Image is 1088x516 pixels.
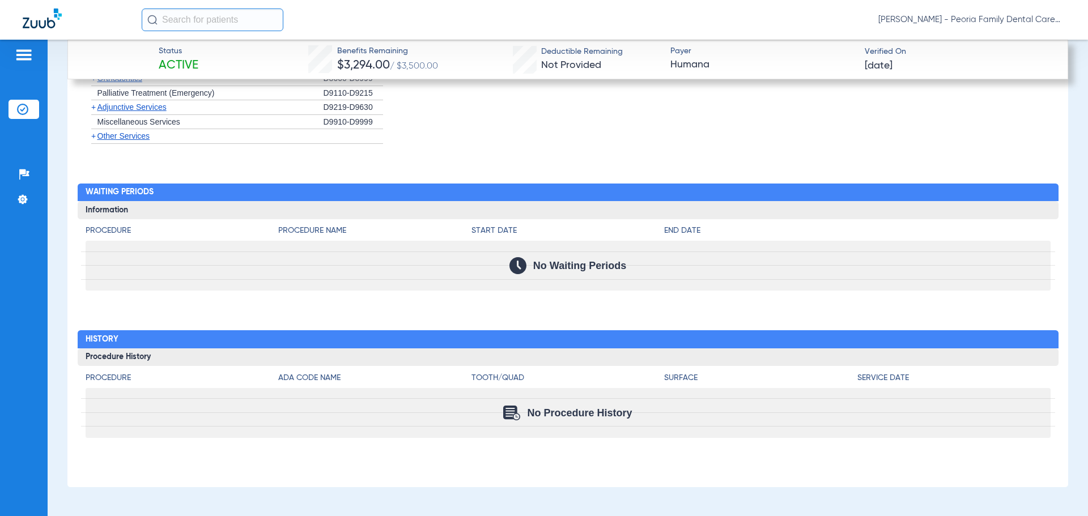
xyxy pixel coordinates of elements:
[91,131,96,140] span: +
[86,225,279,241] app-breakdown-title: Procedure
[147,15,158,25] img: Search Icon
[471,225,665,237] h4: Start Date
[471,372,665,388] app-breakdown-title: Tooth/Quad
[541,46,623,58] span: Deductible Remaining
[471,225,665,241] app-breakdown-title: Start Date
[78,348,1059,366] h3: Procedure History
[670,45,855,57] span: Payer
[278,225,471,241] app-breakdown-title: Procedure Name
[159,45,198,57] span: Status
[78,330,1059,348] h2: History
[533,260,626,271] span: No Waiting Periods
[664,372,857,384] h4: Surface
[337,45,438,57] span: Benefits Remaining
[865,59,892,73] span: [DATE]
[664,225,1050,241] app-breakdown-title: End Date
[670,58,855,72] span: Humana
[664,225,1050,237] h4: End Date
[15,48,33,62] img: hamburger-icon
[97,131,150,140] span: Other Services
[324,115,383,130] div: D9910-D9999
[857,372,1051,388] app-breakdown-title: Service Date
[86,372,279,388] app-breakdown-title: Procedure
[509,257,526,274] img: Calendar
[97,103,167,112] span: Adjunctive Services
[86,225,279,237] h4: Procedure
[142,8,283,31] input: Search for patients
[471,372,665,384] h4: Tooth/Quad
[278,225,471,237] h4: Procedure Name
[97,88,215,97] span: Palliative Treatment (Emergency)
[78,201,1059,219] h3: Information
[390,62,438,71] span: / $3,500.00
[278,372,471,388] app-breakdown-title: ADA Code Name
[324,86,383,101] div: D9110-D9215
[86,372,279,384] h4: Procedure
[23,8,62,28] img: Zuub Logo
[159,58,198,74] span: Active
[503,406,520,420] img: Calendar
[664,372,857,388] app-breakdown-title: Surface
[278,372,471,384] h4: ADA Code Name
[91,103,96,112] span: +
[78,184,1059,202] h2: Waiting Periods
[857,372,1051,384] h4: Service Date
[865,46,1049,58] span: Verified On
[97,74,142,83] span: Orthodontics
[878,14,1065,25] span: [PERSON_NAME] - Peoria Family Dental Care
[97,117,180,126] span: Miscellaneous Services
[541,60,601,70] span: Not Provided
[527,407,632,419] span: No Procedure History
[324,100,383,115] div: D9219-D9630
[337,59,390,71] span: $3,294.00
